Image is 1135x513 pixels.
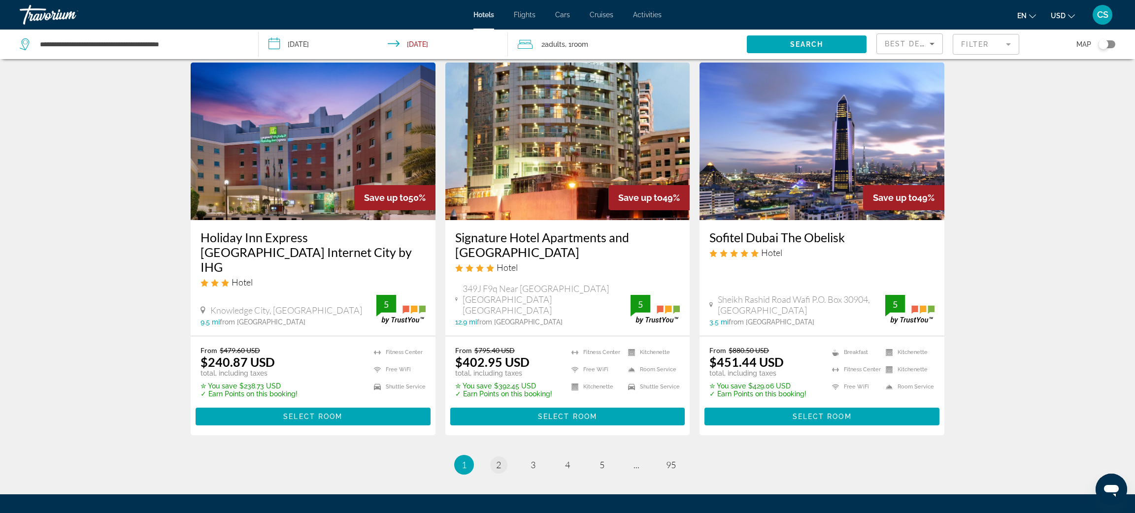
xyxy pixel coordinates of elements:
[555,11,570,19] a: Cars
[590,11,613,19] a: Cruises
[709,346,726,354] span: From
[709,390,806,398] p: ✓ Earn Points on this booking!
[196,408,431,425] button: Select Room
[1017,8,1036,23] button: Change language
[200,390,298,398] p: ✓ Earn Points on this booking!
[497,262,518,273] span: Hotel
[827,381,881,393] li: Free WiFi
[709,382,746,390] span: ✮ You save
[790,40,824,48] span: Search
[541,37,565,51] span: 2
[376,298,396,310] div: 5
[200,382,237,390] span: ✮ You save
[571,40,588,48] span: Room
[191,63,435,220] img: Hotel image
[210,305,362,316] span: Knowledge City, [GEOGRAPHIC_DATA]
[455,382,492,390] span: ✮ You save
[565,459,570,470] span: 4
[473,11,494,19] a: Hotels
[709,230,935,245] a: Sofitel Dubai The Obelisk
[474,346,515,354] del: $795.40 USD
[608,185,690,210] div: 49%
[863,185,944,210] div: 49%
[455,262,680,273] div: 4 star Hotel
[729,346,769,354] del: $880.50 USD
[623,363,680,376] li: Room Service
[700,63,944,220] a: Hotel image
[200,369,298,377] p: total, including taxes
[545,40,565,48] span: Adults
[1096,474,1127,505] iframe: Button to launch messaging window
[761,247,782,258] span: Hotel
[600,459,604,470] span: 5
[709,247,935,258] div: 5 star Hotel
[455,390,552,398] p: ✓ Earn Points on this booking!
[634,459,639,470] span: ...
[455,346,472,354] span: From
[881,363,935,376] li: Kitchenette
[827,346,881,358] li: Breakfast
[631,298,650,310] div: 5
[793,413,852,420] span: Select Room
[633,11,662,19] a: Activities
[885,295,935,324] img: trustyou-badge.svg
[463,283,631,316] span: 349J F9q Near [GEOGRAPHIC_DATA] [GEOGRAPHIC_DATA] [GEOGRAPHIC_DATA]
[747,35,867,53] button: Search
[885,38,935,50] mat-select: Sort by
[191,455,944,475] nav: Pagination
[881,381,935,393] li: Room Service
[200,230,426,274] a: Holiday Inn Express [GEOGRAPHIC_DATA] Internet City by IHG
[631,295,680,324] img: trustyou-badge.svg
[514,11,535,19] a: Flights
[1051,8,1075,23] button: Change currency
[885,298,905,310] div: 5
[232,277,253,288] span: Hotel
[200,318,220,326] span: 9.5 mi
[455,230,680,259] a: Signature Hotel Apartments and [GEOGRAPHIC_DATA]
[220,318,305,326] span: from [GEOGRAPHIC_DATA]
[953,33,1019,55] button: Filter
[455,354,530,369] ins: $402.95 USD
[354,185,435,210] div: 50%
[508,30,747,59] button: Travelers: 2 adults, 0 children
[200,277,426,288] div: 3 star Hotel
[885,40,936,48] span: Best Deals
[709,382,806,390] p: $429.06 USD
[704,408,939,425] button: Select Room
[881,346,935,358] li: Kitchenette
[729,318,814,326] span: from [GEOGRAPHIC_DATA]
[445,63,690,220] img: Hotel image
[496,459,501,470] span: 2
[623,381,680,393] li: Shuttle Service
[20,2,118,28] a: Travorium
[709,369,806,377] p: total, including taxes
[200,354,275,369] ins: $240.87 USD
[1051,12,1066,20] span: USD
[450,408,685,425] button: Select Room
[873,192,917,203] span: Save up to
[376,295,426,324] img: trustyou-badge.svg
[618,192,663,203] span: Save up to
[565,37,588,51] span: , 1
[455,382,552,390] p: $392.45 USD
[1091,40,1115,49] button: Toggle map
[1076,37,1091,51] span: Map
[704,410,939,421] a: Select Room
[462,459,467,470] span: 1
[259,30,507,59] button: Check-in date: Nov 11, 2025 Check-out date: Nov 13, 2025
[1017,12,1027,20] span: en
[283,413,342,420] span: Select Room
[709,318,729,326] span: 3.5 mi
[196,410,431,421] a: Select Room
[369,346,426,358] li: Fitness Center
